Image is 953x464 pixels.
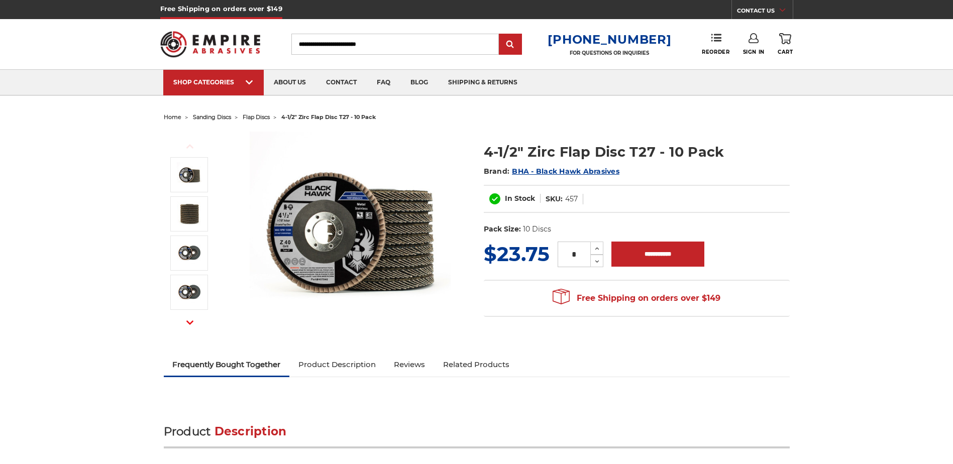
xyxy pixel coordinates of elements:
[484,242,550,266] span: $23.75
[565,194,578,204] dd: 457
[177,162,202,187] img: Black Hawk 4-1/2" x 7/8" Flap Disc Type 27 - 10 Pack
[178,312,202,333] button: Next
[178,136,202,157] button: Previous
[737,5,793,19] a: CONTACT US
[250,132,451,332] img: Black Hawk 4-1/2" x 7/8" Flap Disc Type 27 - 10 Pack
[177,201,202,226] img: 10 pack of 4.5" Black Hawk Flap Discs
[523,224,551,235] dd: 10 Discs
[164,113,181,121] a: home
[177,241,202,266] img: 40 grit flap disc
[438,70,527,95] a: shipping & returns
[484,167,510,176] span: Brand:
[553,288,720,308] span: Free Shipping on orders over $149
[193,113,231,121] a: sanding discs
[316,70,367,95] a: contact
[505,194,535,203] span: In Stock
[778,49,793,55] span: Cart
[164,354,290,376] a: Frequently Bought Together
[164,424,211,438] span: Product
[548,50,671,56] p: FOR QUESTIONS OR INQUIRIES
[243,113,270,121] a: flap discs
[385,354,434,376] a: Reviews
[264,70,316,95] a: about us
[367,70,400,95] a: faq
[281,113,376,121] span: 4-1/2" zirc flap disc t27 - 10 pack
[702,49,729,55] span: Reorder
[400,70,438,95] a: blog
[702,33,729,55] a: Reorder
[177,280,202,305] img: 60 grit flap disc
[173,78,254,86] div: SHOP CATEGORIES
[484,142,790,162] h1: 4-1/2" Zirc Flap Disc T27 - 10 Pack
[743,49,765,55] span: Sign In
[484,224,521,235] dt: Pack Size:
[434,354,518,376] a: Related Products
[512,167,619,176] a: BHA - Black Hawk Abrasives
[289,354,385,376] a: Product Description
[546,194,563,204] dt: SKU:
[778,33,793,55] a: Cart
[500,35,520,55] input: Submit
[215,424,287,438] span: Description
[548,32,671,47] a: [PHONE_NUMBER]
[160,25,261,64] img: Empire Abrasives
